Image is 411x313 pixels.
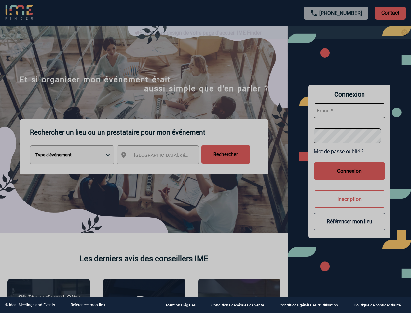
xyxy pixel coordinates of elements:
[206,302,274,308] a: Conditions générales de vente
[166,303,196,308] p: Mentions légales
[5,303,55,307] div: © Ideal Meetings and Events
[211,303,264,308] p: Conditions générales de vente
[161,302,206,308] a: Mentions légales
[354,303,401,308] p: Politique de confidentialité
[71,303,105,307] a: Référencer mon lieu
[280,303,338,308] p: Conditions générales d'utilisation
[274,302,349,308] a: Conditions générales d'utilisation
[349,302,411,308] a: Politique de confidentialité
